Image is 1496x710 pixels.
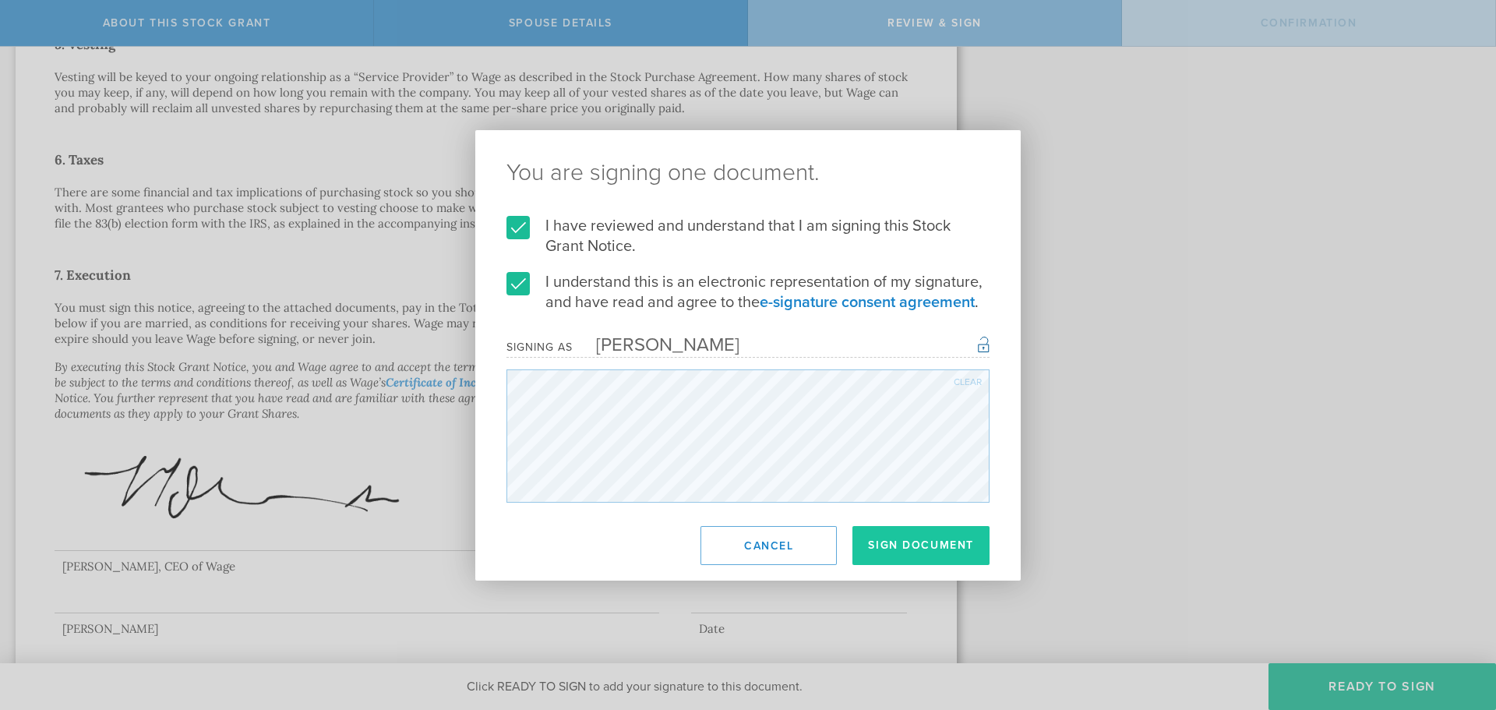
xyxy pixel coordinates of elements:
label: I have reviewed and understand that I am signing this Stock Grant Notice. [506,216,990,256]
label: I understand this is an electronic representation of my signature, and have read and agree to the . [506,272,990,313]
button: Cancel [700,526,837,565]
ng-pluralize: You are signing one document. [506,161,990,185]
iframe: Chat Widget [1418,588,1496,663]
div: Signing as [506,341,573,354]
a: e-signature consent agreement [760,293,975,312]
div: [PERSON_NAME] [573,334,739,356]
button: Sign Document [852,526,990,565]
